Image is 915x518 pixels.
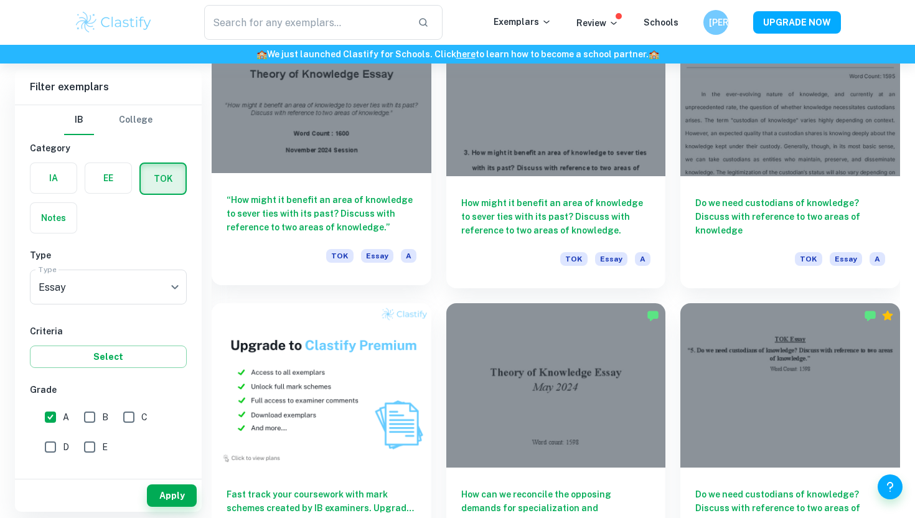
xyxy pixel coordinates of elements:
span: A [635,252,650,266]
span: A [870,252,885,266]
button: TOK [141,164,185,194]
span: Essay [595,252,627,266]
button: EE [85,163,131,193]
a: How might it benefit an area of knowledge to sever ties with its past? Discuss with reference to ... [446,11,666,288]
div: Filter type choice [64,105,152,135]
img: Clastify logo [74,10,153,35]
h6: Fast track your coursework with mark schemes created by IB examiners. Upgrade now [227,487,416,515]
span: 🏫 [649,49,659,59]
span: B [102,410,108,424]
button: [PERSON_NAME] [703,10,728,35]
span: 🏫 [256,49,267,59]
img: Thumbnail [212,303,431,468]
h6: Criteria [30,324,187,338]
span: TOK [326,249,354,263]
h6: Type [30,248,187,262]
p: Exemplars [494,15,551,29]
h6: Do we need custodians of knowledge? Discuss with reference to two areas of knowledge [695,196,885,237]
span: A [63,410,69,424]
span: D [63,440,69,454]
h6: Filter exemplars [15,70,202,105]
h6: Category [30,141,187,155]
h6: How might it benefit an area of knowledge to sever ties with its past? Discuss with reference to ... [461,196,651,237]
p: Review [576,16,619,30]
div: Essay [30,270,187,304]
button: UPGRADE NOW [753,11,841,34]
span: A [401,249,416,263]
h6: Grade [30,383,187,397]
span: Essay [361,249,393,263]
button: College [119,105,152,135]
button: Help and Feedback [878,474,903,499]
span: TOK [560,252,588,266]
span: E [102,440,108,454]
button: Notes [30,203,77,233]
a: Schools [644,17,678,27]
span: C [141,410,148,424]
button: Apply [147,484,197,507]
a: here [456,49,476,59]
button: IB [64,105,94,135]
button: IA [30,163,77,193]
span: TOK [795,252,822,266]
a: “How might it benefit an area of knowledge to sever ties with its past? Discuss with reference to... [212,11,431,288]
button: Select [30,346,187,368]
a: Do we need custodians of knowledge? Discuss with reference to two areas of knowledgeTOKEssayA [680,11,900,288]
span: Essay [830,252,862,266]
input: Search for any exemplars... [204,5,408,40]
h6: [PERSON_NAME] [709,16,723,29]
h6: We just launched Clastify for Schools. Click to learn how to become a school partner. [2,47,913,61]
div: Premium [881,309,894,322]
label: Type [39,264,57,275]
img: Marked [647,309,659,322]
h6: “How might it benefit an area of knowledge to sever ties with its past? Discuss with reference to... [227,193,416,234]
img: Marked [864,309,876,322]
